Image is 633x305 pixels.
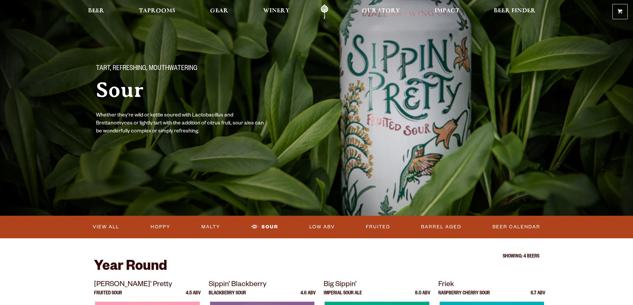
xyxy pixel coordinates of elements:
p: Big Sippin’ [324,279,431,291]
a: Our Story [358,4,404,19]
span: Beer [88,8,104,14]
a: Hoppy [148,219,173,235]
a: Low ABV [307,219,338,235]
a: Winery [259,4,294,19]
a: Gear [206,4,233,19]
a: Taprooms [135,4,180,19]
p: 6.7 ABV [531,291,545,302]
span: Gear [210,8,228,14]
p: Fruited Sour [94,291,122,302]
span: Impact [435,8,459,14]
a: Beer Finder [489,4,540,19]
span: Our Story [362,8,400,14]
p: Friek [438,279,545,291]
a: Impact [430,4,464,19]
a: Odell Home [312,4,337,19]
span: Taprooms [139,8,175,14]
p: Blackberry Sour [209,291,246,302]
a: Fruited [363,219,393,235]
h2: Year Round [94,260,539,275]
p: 4.5 ABV [186,291,201,302]
span: Winery [263,8,290,14]
a: View All [90,219,122,235]
p: 8.0 ABV [415,291,430,302]
span: Beer Finder [494,8,536,14]
p: [PERSON_NAME]’ Pretty [94,279,201,291]
p: Showing: 4 Beers [94,254,539,260]
a: Beer [84,4,109,19]
a: Barrel Aged [418,219,464,235]
a: Malty [199,219,223,235]
p: 4.6 ABV [300,291,316,302]
a: Beer Calendar [490,219,543,235]
p: Sippin’ Blackberry [209,279,316,291]
p: Imperial Sour Ale [324,291,362,302]
p: Raspberry Cherry Sour [438,291,490,302]
span: Tart, Refreshing, Mouthwatering [96,65,197,73]
p: Whether they're wild or kettle soured with Lactobacillus and Brettanomyces or lightly tart with t... [96,112,266,136]
a: Sour [249,219,281,235]
h1: Sour [96,79,303,101]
